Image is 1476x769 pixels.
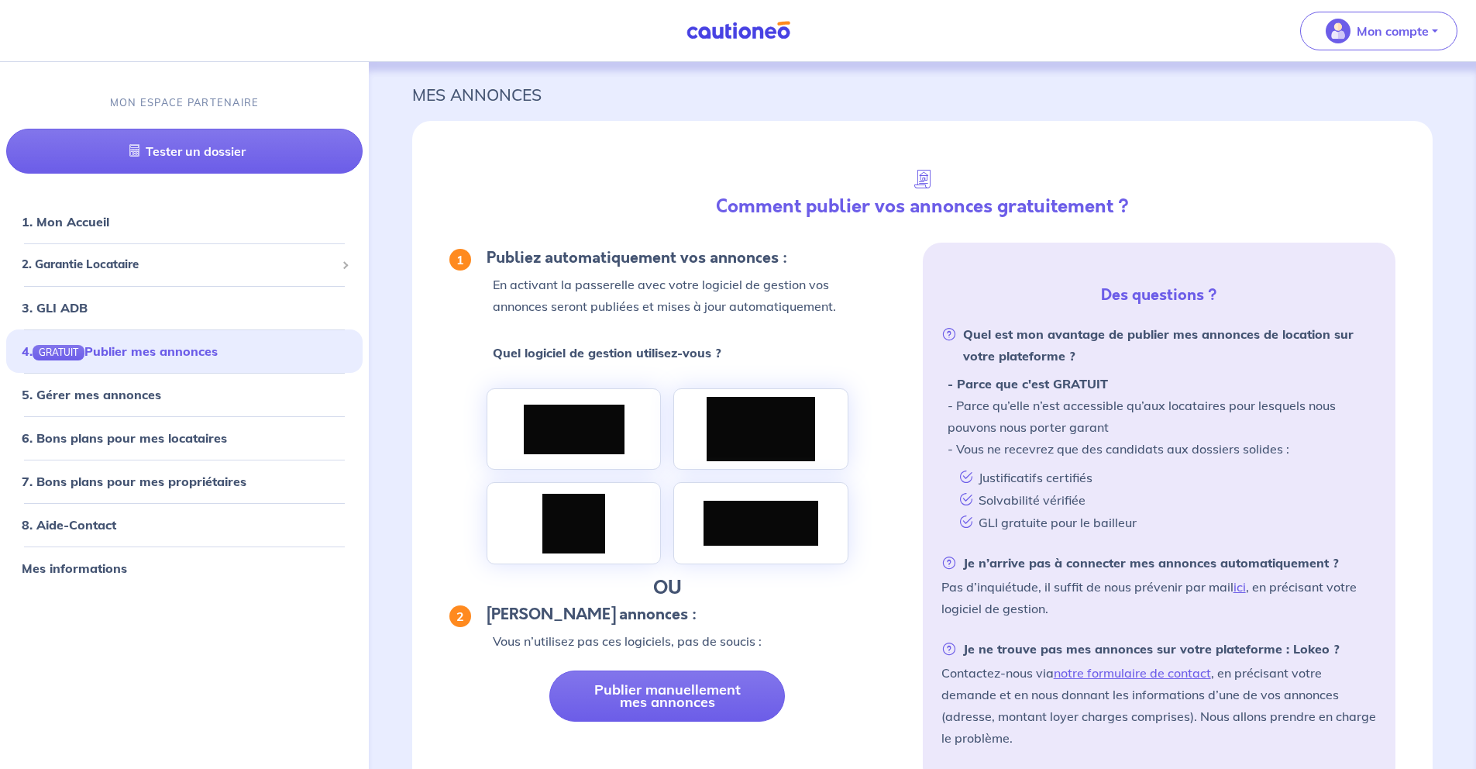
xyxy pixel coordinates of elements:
a: logo-apimo.png [667,388,854,471]
a: logo-hektor.png [480,388,667,471]
p: Vous n’utilisez pas ces logiciels, pas de soucis : [493,630,885,652]
a: Mes informations [22,560,127,576]
img: illu_account_valid_menu.svg [1326,19,1350,43]
li: Solvabilité vérifiée [948,488,1377,511]
div: 1. Mon Accueil [6,206,363,237]
img: Cautioneo [680,21,796,40]
strong: Quel logiciel de gestion utilisez-vous ? [493,345,721,360]
li: Contactez-nous via , en précisant votre demande et en nous donnant les informations d’une de vos ... [941,638,1377,749]
strong: Je n’arrive pas à connecter mes annonces automatiquement ? [941,552,1339,574]
a: 1. Mon Accueil [22,214,109,229]
p: MES ANNONCES [412,81,1433,109]
div: 2. Garantie Locataire [6,250,363,280]
div: 8. Aide-Contact [6,509,363,540]
li: Pas d’inquiétude, il suffit de nous prévenir par mail , en précisant votre logiciel de gestion. [941,552,1377,619]
a: Tester un dossier [6,129,363,174]
a: notre formulaire de contact [1054,665,1211,681]
h4: OU [449,577,885,599]
a: ici [1233,579,1246,595]
h5: [PERSON_NAME] annonces : [449,605,885,624]
div: 3. GLI ADB [6,292,363,323]
p: MON ESPACE PARTENAIRE [110,95,260,110]
li: - Vous ne recevrez que des candidats aux dossiers solides : [941,438,1377,533]
a: 3. GLI ADB [22,300,88,316]
a: 5. Gérer mes annonces [22,387,161,402]
span: 2. Garantie Locataire [22,256,335,274]
li: - Parce qu’elle n’est accessible qu’aux locataires pour lesquels nous pouvons nous porter garant [941,395,1377,438]
a: 7. Bons plans pour mes propriétaires [22,474,246,489]
strong: Je ne trouve pas mes annonces sur votre plateforme : Lokeo ? [941,638,1340,660]
p: En activant la passerelle avec votre logiciel de gestion vos annonces seront publiées et mises à ... [493,274,885,317]
div: 5. Gérer mes annonces [6,379,363,410]
li: GLI gratuite pour le bailleur [948,511,1377,533]
h5: Publiez automatiquement vos annonces : [449,249,885,267]
h5: Des questions ? [929,286,1389,305]
a: 6. Bons plans pour mes locataires [22,430,227,446]
h4: Comment publier vos annonces gratuitement ? [681,195,1163,218]
div: Mes informations [6,553,363,584]
a: logo-netty.png [667,482,854,564]
p: Mon compte [1357,22,1429,40]
div: 4.GRATUITPublier mes annonces [6,336,363,367]
a: logo-AC3.png [480,482,667,564]
strong: - Parce que c'est GRATUIT [948,373,1108,395]
div: 6. Bons plans pour mes locataires [6,422,363,453]
div: 7. Bons plans pour mes propriétaires [6,466,363,497]
a: 4.GRATUITPublier mes annonces [22,343,218,359]
a: Publier manuellement mes annonces [549,671,785,722]
li: Justificatifs certifiés [948,466,1377,488]
a: 8. Aide-Contact [22,517,116,533]
strong: Quel est mon avantage de publier mes annonces de location sur votre plateforme ? [941,323,1377,367]
button: illu_account_valid_menu.svgMon compte [1300,12,1457,50]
